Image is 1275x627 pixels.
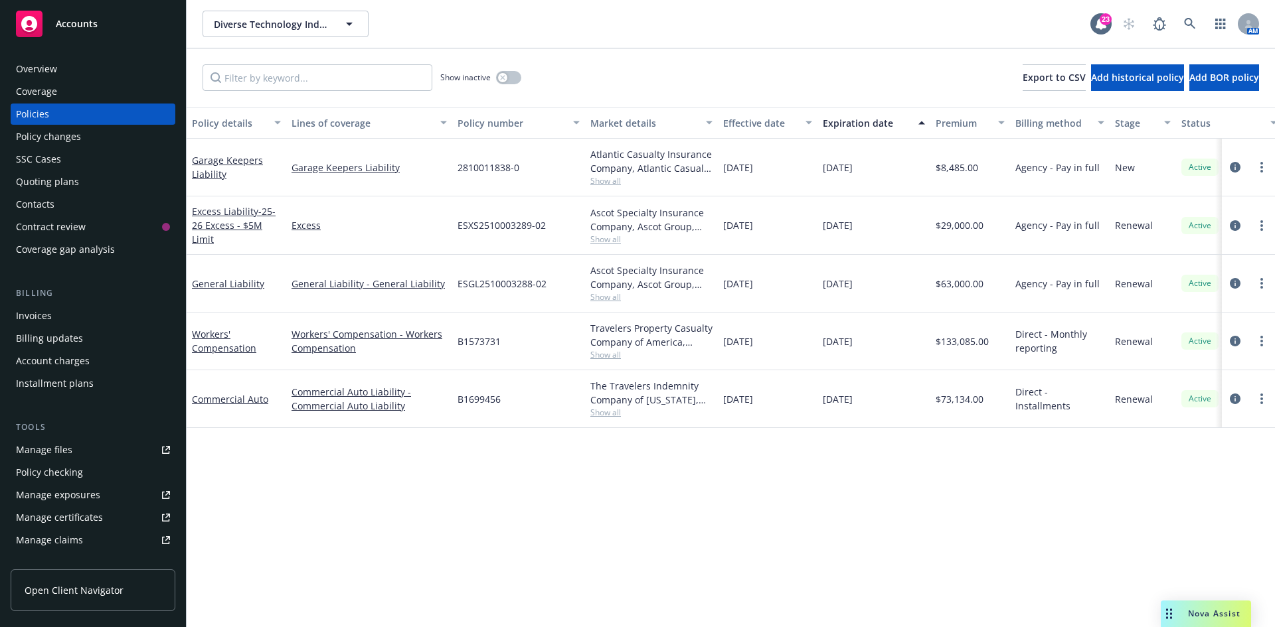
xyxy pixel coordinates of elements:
[16,507,103,528] div: Manage certificates
[16,462,83,483] div: Policy checking
[16,439,72,460] div: Manage files
[723,218,753,232] span: [DATE]
[292,116,432,130] div: Lines of coverage
[11,328,175,349] a: Billing updates
[590,206,713,234] div: Ascot Specialty Insurance Company, Ascot Group, Amwins
[11,462,175,483] a: Policy checking
[590,175,713,186] span: Show all
[936,277,983,291] span: $63,000.00
[1116,11,1142,37] a: Start snowing
[590,349,713,360] span: Show all
[1015,385,1104,413] span: Direct - Installments
[1187,393,1213,405] span: Active
[1254,333,1270,349] a: more
[1227,391,1243,407] a: circleInformation
[203,11,369,37] button: Diverse Technology Industrial, Inc.
[1015,218,1100,232] span: Agency - Pay in full
[16,305,52,326] div: Invoices
[11,81,175,102] a: Coverage
[16,81,57,102] div: Coverage
[16,171,79,192] div: Quoting plans
[590,321,713,349] div: Travelers Property Casualty Company of America, Travelers Insurance
[936,218,983,232] span: $29,000.00
[458,392,501,406] span: B1699456
[192,154,263,180] a: Garage Keepers Liability
[1023,71,1086,84] span: Export to CSV
[823,218,853,232] span: [DATE]
[936,161,978,174] span: $8,485.00
[1115,277,1153,291] span: Renewal
[930,107,1010,139] button: Premium
[1189,64,1259,91] button: Add BOR policy
[723,277,753,291] span: [DATE]
[192,277,264,290] a: General Liability
[1254,218,1270,234] a: more
[11,552,175,573] a: Manage BORs
[1091,71,1184,84] span: Add historical policy
[590,291,713,303] span: Show all
[25,583,124,597] span: Open Client Navigator
[56,19,98,29] span: Accounts
[11,239,175,260] a: Coverage gap analysis
[1227,333,1243,349] a: circleInformation
[292,385,447,413] a: Commercial Auto Liability - Commercial Auto Liability
[187,107,286,139] button: Policy details
[936,392,983,406] span: $73,134.00
[1091,64,1184,91] button: Add historical policy
[11,216,175,238] a: Contract review
[192,116,266,130] div: Policy details
[1023,64,1086,91] button: Export to CSV
[1010,107,1110,139] button: Billing method
[590,147,713,175] div: Atlantic Casualty Insurance Company, Atlantic Casualty Insurance Company, Amwins
[458,161,519,174] span: 2810011838-0
[11,287,175,300] div: Billing
[192,393,268,405] a: Commercial Auto
[11,439,175,460] a: Manage files
[1207,11,1234,37] a: Switch app
[16,552,78,573] div: Manage BORs
[1187,220,1213,232] span: Active
[11,126,175,147] a: Policy changes
[823,392,853,406] span: [DATE]
[458,116,565,130] div: Policy number
[452,107,585,139] button: Policy number
[590,379,713,407] div: The Travelers Indemnity Company of [US_STATE], Travelers Insurance
[11,507,175,528] a: Manage certificates
[11,149,175,170] a: SSC Cases
[1189,71,1259,84] span: Add BOR policy
[1187,277,1213,289] span: Active
[1188,608,1240,619] span: Nova Assist
[1254,275,1270,291] a: more
[1181,116,1262,130] div: Status
[585,107,718,139] button: Market details
[11,484,175,506] a: Manage exposures
[292,277,447,291] a: General Liability - General Liability
[16,328,83,349] div: Billing updates
[203,64,432,91] input: Filter by keyword...
[1254,159,1270,175] a: more
[440,72,491,83] span: Show inactive
[723,392,753,406] span: [DATE]
[16,58,57,80] div: Overview
[11,305,175,326] a: Invoices
[1015,327,1104,355] span: Direct - Monthly reporting
[11,194,175,215] a: Contacts
[590,407,713,418] span: Show all
[1015,116,1090,130] div: Billing method
[16,484,100,506] div: Manage exposures
[16,529,83,551] div: Manage claims
[1187,335,1213,347] span: Active
[16,104,49,125] div: Policies
[16,216,86,238] div: Contract review
[192,205,276,245] span: - 25-26 Excess - $5M Limit
[11,58,175,80] a: Overview
[1227,275,1243,291] a: circleInformation
[16,350,90,372] div: Account charges
[11,373,175,394] a: Installment plans
[458,218,546,232] span: ESXS2510003289-02
[292,161,447,174] a: Garage Keepers Liability
[817,107,930,139] button: Expiration date
[16,239,115,260] div: Coverage gap analysis
[1161,600,1177,627] div: Drag to move
[723,116,798,130] div: Effective date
